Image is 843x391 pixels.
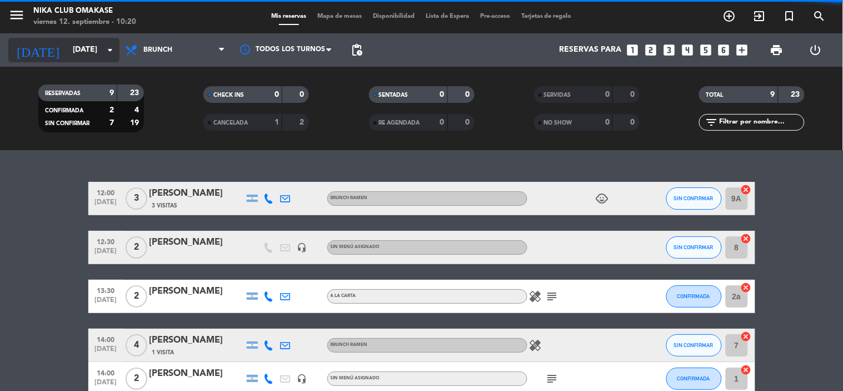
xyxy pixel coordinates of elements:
[92,248,120,260] span: [DATE]
[92,284,120,296] span: 13:30
[529,339,542,352] i: healing
[300,118,307,126] strong: 2
[717,43,731,57] i: looks_6
[379,120,420,126] span: RE AGENDADA
[92,235,120,248] span: 12:30
[45,121,89,126] span: SIN CONFIRMAR
[149,367,244,381] div: [PERSON_NAME]
[735,43,750,57] i: add_box
[440,91,445,98] strong: 0
[275,91,279,98] strong: 0
[677,293,710,299] span: CONFIRMADA
[783,9,796,23] i: turned_in_not
[213,120,248,126] span: CANCELADA
[143,46,172,54] span: Brunch
[8,7,25,23] i: menu
[149,235,244,250] div: [PERSON_NAME]
[630,118,637,126] strong: 0
[666,368,722,390] button: CONFIRMADA
[331,294,356,298] span: A La Carta
[33,17,136,28] div: viernes 12. septiembre - 10:20
[546,290,559,303] i: subject
[367,13,420,19] span: Disponibilidad
[546,372,559,385] i: subject
[152,201,178,210] span: 3 Visitas
[699,43,713,57] i: looks_5
[420,13,475,19] span: Lista de Espera
[8,7,25,27] button: menu
[103,43,117,57] i: arrow_drop_down
[741,184,752,195] i: cancel
[465,91,472,98] strong: 0
[149,186,244,201] div: [PERSON_NAME]
[8,38,67,62] i: [DATE]
[300,91,307,98] strong: 0
[741,364,752,375] i: cancel
[126,285,147,308] span: 2
[92,333,120,345] span: 14:00
[126,187,147,210] span: 3
[126,368,147,390] span: 2
[544,92,571,98] span: SERVIDAS
[266,13,312,19] span: Mis reservas
[741,233,752,244] i: cancel
[312,13,367,19] span: Mapa de mesas
[297,374,307,384] i: headset_mic
[440,118,445,126] strong: 0
[796,33,835,67] div: LOG OUT
[92,199,120,211] span: [DATE]
[331,245,380,249] span: Sin menú asignado
[559,46,621,55] span: Reservas para
[134,106,141,114] strong: 4
[331,343,368,347] span: BRUNCH RAMEN
[45,108,83,113] span: CONFIRMADA
[809,43,822,57] i: power_settings_new
[791,91,802,98] strong: 23
[677,375,710,382] span: CONFIRMADA
[605,91,610,98] strong: 0
[741,282,752,293] i: cancel
[813,9,826,23] i: search
[644,43,658,57] i: looks_two
[275,118,279,126] strong: 1
[350,43,363,57] span: pending_actions
[705,116,718,129] i: filter_list
[379,92,408,98] span: SENTADAS
[331,376,380,380] span: Sin menú asignado
[126,334,147,357] span: 4
[465,118,472,126] strong: 0
[45,91,81,96] span: RESERVADAS
[605,118,610,126] strong: 0
[126,236,147,259] span: 2
[109,89,114,97] strong: 9
[92,345,120,358] span: [DATE]
[718,116,804,128] input: Filtrar por nombre...
[529,290,542,303] i: healing
[475,13,516,19] span: Pre-acceso
[297,242,307,253] i: headset_mic
[149,284,244,299] div: [PERSON_NAME]
[723,9,736,23] i: add_circle_outline
[92,186,120,199] span: 12:00
[331,196,368,200] span: BRUNCH RAMEN
[666,236,722,259] button: SIN CONFIRMAR
[630,91,637,98] strong: 0
[109,119,114,127] strong: 7
[625,43,640,57] i: looks_one
[92,296,120,309] span: [DATE]
[741,331,752,342] i: cancel
[213,92,244,98] span: CHECK INS
[130,89,141,97] strong: 23
[753,9,766,23] i: exit_to_app
[33,6,136,17] div: Nika Club Omakase
[149,333,244,348] div: [PERSON_NAME]
[674,195,714,201] span: SIN CONFIRMAR
[666,187,722,210] button: SIN CONFIRMAR
[706,92,723,98] span: TOTAL
[666,334,722,357] button: SIN CONFIRMAR
[666,285,722,308] button: CONFIRMADA
[770,43,784,57] span: print
[674,244,714,250] span: SIN CONFIRMAR
[680,43,695,57] i: looks_4
[516,13,577,19] span: Tarjetas de regalo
